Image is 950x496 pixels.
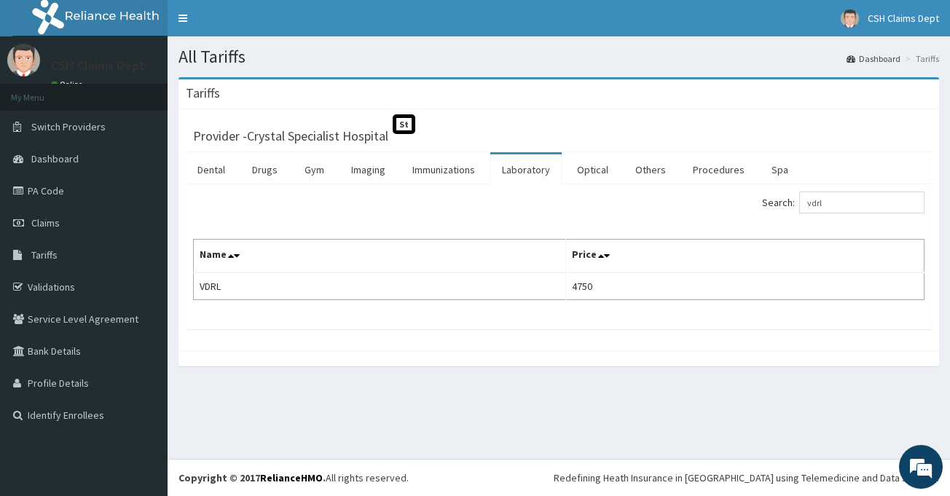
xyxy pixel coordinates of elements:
a: Laboratory [490,154,562,185]
img: User Image [841,9,859,28]
a: Optical [565,154,620,185]
td: 4750 [565,272,924,300]
a: Gym [293,154,336,185]
img: User Image [7,44,40,76]
a: Dental [186,154,237,185]
li: Tariffs [902,52,939,65]
label: Search: [762,192,925,213]
a: RelianceHMO [260,471,323,484]
div: Redefining Heath Insurance in [GEOGRAPHIC_DATA] using Telemedicine and Data Science! [554,471,939,485]
a: Spa [760,154,800,185]
h3: Tariffs [186,87,220,100]
a: Procedures [681,154,756,185]
input: Search: [799,192,925,213]
footer: All rights reserved. [168,459,950,496]
span: CSH Claims Dept [868,12,939,25]
a: Imaging [339,154,397,185]
td: VDRL [194,272,566,300]
h3: Provider - Crystal Specialist Hospital [193,130,388,143]
p: CSH Claims Dept [51,59,145,72]
span: Dashboard [31,152,79,165]
a: Immunizations [401,154,487,185]
a: Dashboard [847,52,900,65]
span: Claims [31,216,60,229]
a: Online [51,79,86,90]
span: St [393,114,415,134]
span: Switch Providers [31,120,106,133]
h1: All Tariffs [178,47,939,66]
span: Tariffs [31,248,58,261]
th: Price [565,240,924,273]
strong: Copyright © 2017 . [178,471,326,484]
th: Name [194,240,566,273]
a: Others [624,154,678,185]
a: Drugs [240,154,289,185]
